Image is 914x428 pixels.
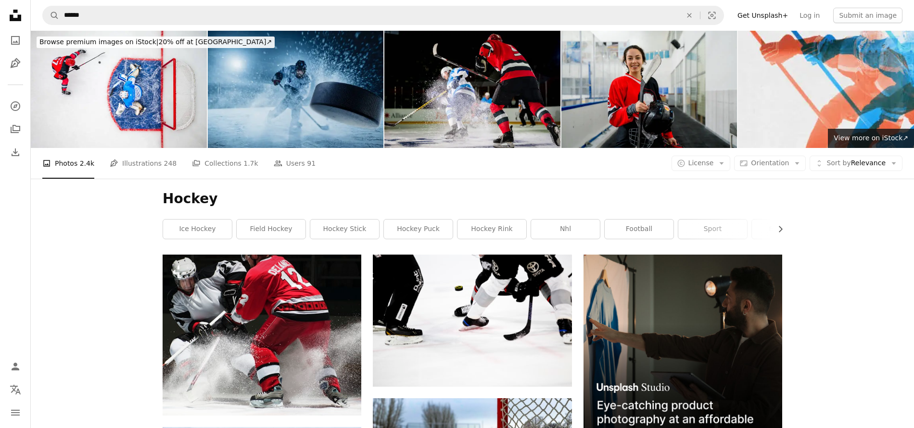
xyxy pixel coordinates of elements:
[834,134,908,142] span: View more on iStock ↗
[6,403,25,422] button: Menu
[751,159,789,167] span: Orientation
[208,31,384,148] img: Ice Hockey Rink Arena: Professional Player Shooting the Puck with Hockey Stick. Focus on 3D Flyin...
[384,220,453,239] a: hockey puck
[31,31,207,148] img: Overhead view of Ice Hockey Forward Attempting a Goal Against the Goalie
[39,38,158,46] span: Browse premium images on iStock |
[810,156,902,171] button: Sort byRelevance
[192,148,258,179] a: Collections 1.7k
[164,158,177,169] span: 248
[605,220,673,239] a: football
[6,31,25,50] a: Photos
[561,31,737,148] img: Young Women's Ice Hockey Offense Player Portrait
[828,129,914,148] a: View more on iStock↗
[6,380,25,399] button: Language
[243,158,258,169] span: 1.7k
[110,148,177,179] a: Illustrations 248
[679,6,700,24] button: Clear
[6,6,25,27] a: Home — Unsplash
[373,316,571,325] a: people playing ice hockey
[826,159,886,168] span: Relevance
[772,220,782,239] button: scroll list to the right
[43,6,59,24] button: Search Unsplash
[732,8,794,23] a: Get Unsplash+
[42,6,724,25] form: Find visuals sitewide
[688,159,714,167] span: License
[384,31,560,148] img: A dynamic shot of ice hockey players in action
[307,158,316,169] span: 91
[738,31,914,148] img: Minimalistic design style. Focused man, hockey player during game showing skills and determinatio...
[31,31,280,54] a: Browse premium images on iStock|20% off at [GEOGRAPHIC_DATA]↗
[237,220,305,239] a: field hockey
[672,156,731,171] button: License
[373,255,571,387] img: people playing ice hockey
[310,220,379,239] a: hockey stick
[734,156,806,171] button: Orientation
[274,148,316,179] a: Users 91
[6,143,25,162] a: Download History
[678,220,747,239] a: sport
[700,6,724,24] button: Visual search
[6,54,25,73] a: Illustrations
[794,8,825,23] a: Log in
[39,38,272,46] span: 20% off at [GEOGRAPHIC_DATA] ↗
[826,159,851,167] span: Sort by
[163,220,232,239] a: ice hockey
[6,120,25,139] a: Collections
[833,8,902,23] button: Submit an image
[752,220,821,239] a: basketball
[163,255,361,416] img: a couple of men playing a game of ice hockey
[531,220,600,239] a: nhl
[457,220,526,239] a: hockey rink
[163,330,361,339] a: a couple of men playing a game of ice hockey
[6,97,25,116] a: Explore
[163,190,782,208] h1: Hockey
[6,357,25,376] a: Log in / Sign up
